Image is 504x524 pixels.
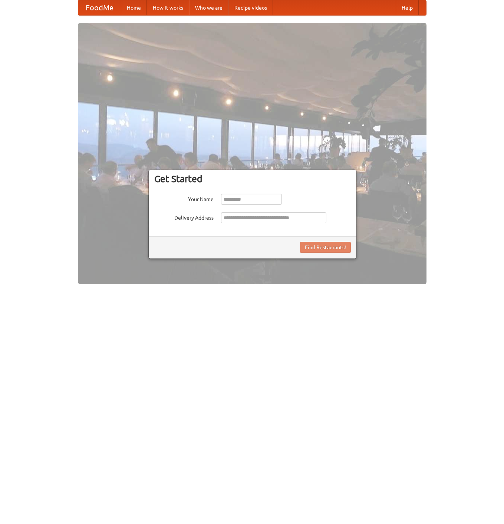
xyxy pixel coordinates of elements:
[396,0,419,15] a: Help
[147,0,189,15] a: How it works
[154,212,214,221] label: Delivery Address
[189,0,228,15] a: Who we are
[300,242,351,253] button: Find Restaurants!
[121,0,147,15] a: Home
[78,0,121,15] a: FoodMe
[228,0,273,15] a: Recipe videos
[154,194,214,203] label: Your Name
[154,173,351,184] h3: Get Started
